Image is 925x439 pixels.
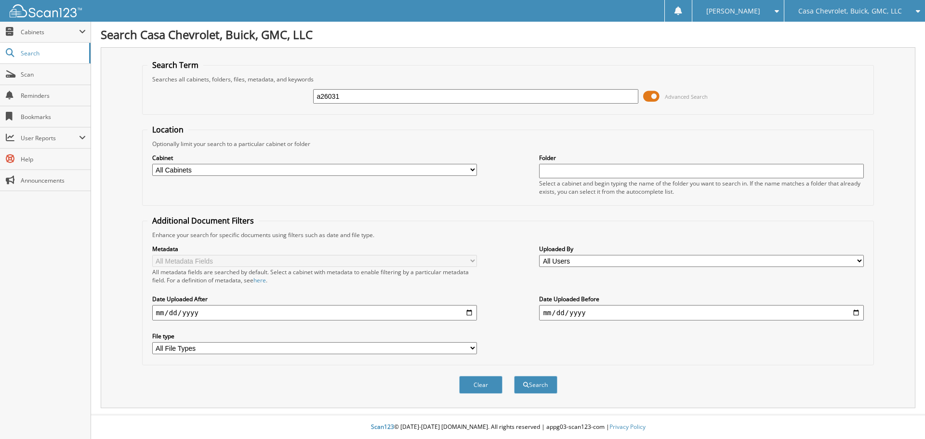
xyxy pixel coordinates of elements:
span: User Reports [21,134,79,142]
a: Privacy Policy [609,423,646,431]
h1: Search Casa Chevrolet, Buick, GMC, LLC [101,27,915,42]
div: Optionally limit your search to a particular cabinet or folder [147,140,869,148]
input: start [152,305,477,320]
label: Metadata [152,245,477,253]
label: Uploaded By [539,245,864,253]
label: Cabinet [152,154,477,162]
span: Reminders [21,92,86,100]
div: Searches all cabinets, folders, files, metadata, and keywords [147,75,869,83]
legend: Location [147,124,188,135]
span: [PERSON_NAME] [706,8,760,14]
span: Scan123 [371,423,394,431]
span: Advanced Search [665,93,708,100]
span: Casa Chevrolet, Buick, GMC, LLC [798,8,902,14]
label: Folder [539,154,864,162]
button: Clear [459,376,502,394]
span: Cabinets [21,28,79,36]
label: File type [152,332,477,340]
span: Help [21,155,86,163]
span: Search [21,49,84,57]
iframe: Chat Widget [877,393,925,439]
div: Select a cabinet and begin typing the name of the folder you want to search in. If the name match... [539,179,864,196]
label: Date Uploaded Before [539,295,864,303]
a: here [253,276,266,284]
img: scan123-logo-white.svg [10,4,82,17]
span: Scan [21,70,86,79]
input: end [539,305,864,320]
button: Search [514,376,557,394]
label: Date Uploaded After [152,295,477,303]
div: © [DATE]-[DATE] [DOMAIN_NAME]. All rights reserved | appg03-scan123-com | [91,415,925,439]
span: Announcements [21,176,86,185]
div: All metadata fields are searched by default. Select a cabinet with metadata to enable filtering b... [152,268,477,284]
div: Enhance your search for specific documents using filters such as date and file type. [147,231,869,239]
span: Bookmarks [21,113,86,121]
legend: Additional Document Filters [147,215,259,226]
legend: Search Term [147,60,203,70]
